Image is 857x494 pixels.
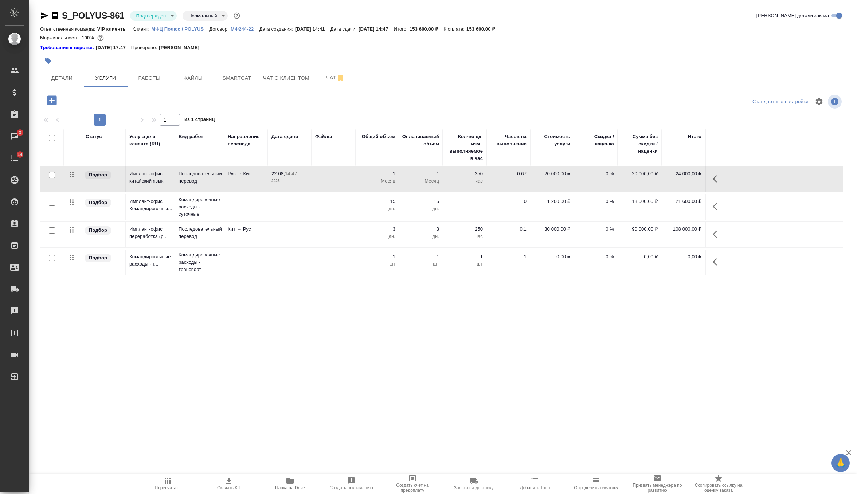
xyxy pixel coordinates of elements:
p: дн. [359,233,395,240]
p: час [446,177,483,185]
a: 3 [2,127,27,145]
button: Показать кнопки [708,170,726,188]
p: Кит → Рус [228,226,264,233]
p: Месяц [403,177,439,185]
p: Подбор [89,171,107,179]
span: Заявка на доставку [454,485,493,490]
button: Создать рекламацию [321,474,382,494]
button: Создать счет на предоплату [382,474,443,494]
p: шт [359,260,395,268]
p: 15 [403,198,439,205]
p: 1 200,00 ₽ [534,198,570,205]
p: 153 600,00 ₽ [466,26,500,32]
p: VIP клиенты [97,26,132,32]
button: Скачать КП [198,474,259,494]
p: Подбор [89,199,107,206]
a: МФЦ Полюс / POLYUS [151,26,209,32]
p: 153 600,00 ₽ [410,26,443,32]
button: Добавить тэг [40,53,56,69]
a: Требования к верстке: [40,44,96,51]
span: Smartcat [219,74,254,83]
p: [DATE] 14:47 [359,26,394,32]
p: 0 % [578,253,614,260]
p: Имплант-офис Командировочны... [129,198,171,212]
p: [DATE] 14:41 [295,26,330,32]
p: дн. [403,233,439,240]
div: Скидка / наценка [578,133,614,148]
p: [PERSON_NAME] [159,44,205,51]
div: Кол-во ед. изм., выполняемое в час [446,133,483,162]
button: Добавить услугу [42,93,62,108]
p: Маржинальность: [40,35,82,40]
p: 18 000,00 ₽ [621,198,658,205]
p: 1 [359,253,395,260]
div: Итого [688,133,701,140]
span: из 1 страниц [184,115,215,126]
button: Папка на Drive [259,474,321,494]
p: Командировочные расходы - транспорт [179,251,220,273]
button: Заявка на доставку [443,474,504,494]
div: Подтвержден [130,11,177,21]
div: split button [751,96,810,107]
button: Определить тематику [566,474,627,494]
p: 1 [403,170,439,177]
p: Итого: [394,26,410,32]
span: Настроить таблицу [810,93,828,110]
span: Посмотреть информацию [828,95,843,109]
a: 14 [2,149,27,167]
div: Файлы [315,133,332,140]
p: 0,00 ₽ [665,253,701,260]
div: Подтвержден [183,11,228,21]
p: Последовательный перевод [179,170,220,185]
p: час [446,233,483,240]
td: 0 [486,194,530,220]
p: Командировочные расходы - т... [129,253,171,268]
p: Командировочные расходы - суточные [179,196,220,218]
p: Имплант-офис китайский язык [129,170,171,185]
span: Призвать менеджера по развитию [631,483,684,493]
p: 0 % [578,198,614,205]
p: Имплант-офис переработка (р... [129,226,171,240]
p: 0,00 ₽ [621,253,658,260]
span: Услуги [88,74,123,83]
p: Ответственная команда: [40,26,97,32]
td: 0.67 [486,166,530,192]
span: Пересчитать [155,485,181,490]
p: Дата создания: [259,26,295,32]
span: Определить тематику [574,485,618,490]
button: 0.00 RUB; [96,33,105,43]
p: 250 [446,226,483,233]
div: Дата сдачи [271,133,298,140]
button: Призвать менеджера по развитию [627,474,688,494]
svg: Отписаться [336,74,345,82]
span: Скопировать ссылку на оценку заказа [692,483,745,493]
div: Часов на выполнение [490,133,527,148]
p: 15 [359,198,395,205]
span: [PERSON_NAME] детали заказа [756,12,829,19]
p: Проверено: [131,44,159,51]
span: Создать счет на предоплату [386,483,439,493]
button: Скопировать ссылку для ЯМессенджера [40,11,49,20]
p: 21 600,00 ₽ [665,198,701,205]
button: Пересчитать [137,474,198,494]
button: Скопировать ссылку на оценку заказа [688,474,749,494]
p: шт [403,260,439,268]
button: Показать кнопки [708,198,726,215]
p: Подбор [89,227,107,234]
span: Чат с клиентом [263,74,309,83]
p: 0 % [578,170,614,177]
button: Показать кнопки [708,226,726,243]
p: 1 [403,253,439,260]
p: дн. [403,205,439,212]
span: Чат [318,73,353,82]
p: 30 000,00 ₽ [534,226,570,233]
div: Стоимость услуги [534,133,570,148]
p: 20 000,00 ₽ [621,170,658,177]
p: 108 000,00 ₽ [665,226,701,233]
p: 250 [446,170,483,177]
span: 14 [13,151,27,158]
span: Работы [132,74,167,83]
div: Вид работ [179,133,203,140]
button: Добавить Todo [504,474,566,494]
